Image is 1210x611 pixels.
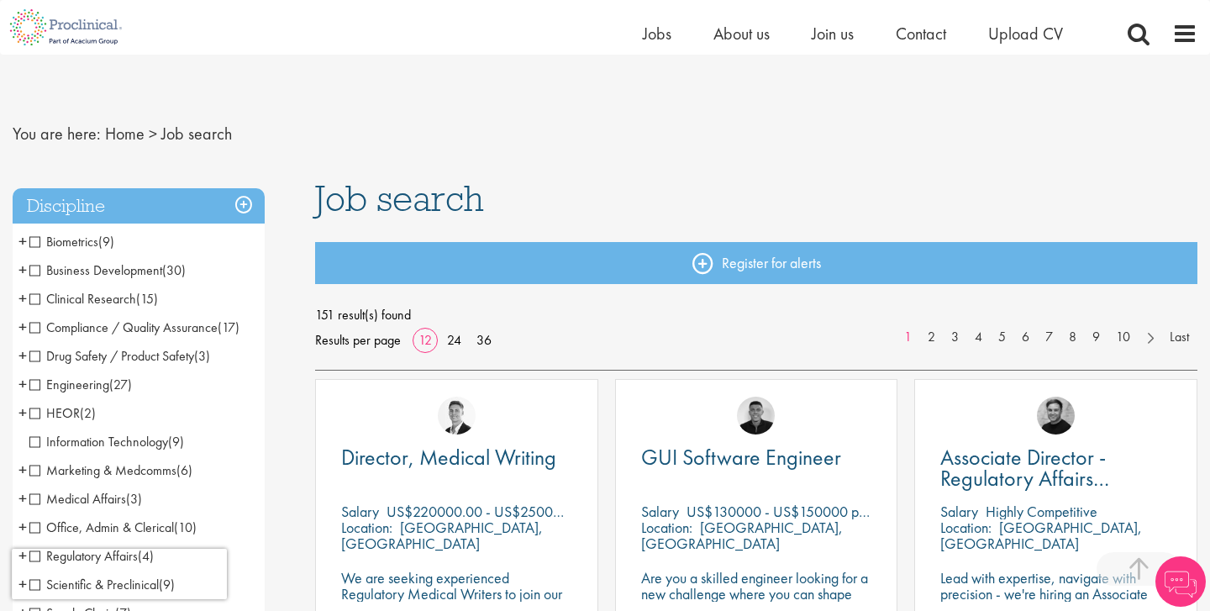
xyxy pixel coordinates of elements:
a: 4 [966,328,991,347]
p: [GEOGRAPHIC_DATA], [GEOGRAPHIC_DATA] [940,518,1142,553]
img: Chatbot [1155,556,1206,607]
span: > [149,123,157,145]
span: Information Technology [29,433,168,450]
span: Engineering [29,376,109,393]
a: breadcrumb link [105,123,145,145]
a: Jobs [643,23,671,45]
span: Salary [940,502,978,521]
span: Results per page [315,328,401,353]
span: (9) [98,233,114,250]
a: About us [713,23,770,45]
span: Medical Affairs [29,490,142,508]
a: Director, Medical Writing [341,447,572,468]
span: + [18,486,27,511]
span: + [18,229,27,254]
span: Job search [315,176,484,221]
span: (3) [194,347,210,365]
span: Location: [641,518,692,537]
span: Director, Medical Writing [341,443,556,471]
span: + [18,543,27,568]
span: Medical Affairs [29,490,126,508]
span: Business Development [29,261,162,279]
span: + [18,343,27,368]
p: US$130000 - US$150000 per annum [687,502,912,521]
span: + [18,314,27,340]
p: [GEOGRAPHIC_DATA], [GEOGRAPHIC_DATA] [641,518,843,553]
iframe: reCAPTCHA [12,549,227,599]
a: 1 [896,328,920,347]
a: Contact [896,23,946,45]
span: (3) [126,490,142,508]
a: 36 [471,331,497,349]
p: Highly Competitive [986,502,1097,521]
span: Marketing & Medcomms [29,461,192,479]
span: Associate Director - Regulatory Affairs Consultant [940,443,1109,514]
span: + [18,257,27,282]
h3: Discipline [13,188,265,224]
span: Job search [161,123,232,145]
a: Associate Director - Regulatory Affairs Consultant [940,447,1171,489]
a: 5 [990,328,1014,347]
span: (15) [136,290,158,308]
span: You are here: [13,123,101,145]
span: (2) [80,404,96,422]
span: Salary [341,502,379,521]
span: + [18,400,27,425]
p: US$220000.00 - US$250000.00 per annum + Highly Competitive Salary [387,502,821,521]
span: Office, Admin & Clerical [29,519,197,536]
p: [GEOGRAPHIC_DATA], [GEOGRAPHIC_DATA] [341,518,543,553]
span: Compliance / Quality Assurance [29,319,218,336]
img: Peter Duvall [1037,397,1075,435]
a: 24 [441,331,467,349]
span: 151 result(s) found [315,303,1197,328]
a: Join us [812,23,854,45]
span: Drug Safety / Product Safety [29,347,210,365]
span: (4) [138,547,154,565]
span: + [18,371,27,397]
a: 2 [919,328,944,347]
a: 9 [1084,328,1108,347]
img: Christian Andersen [737,397,775,435]
span: Location: [341,518,392,537]
span: Location: [940,518,992,537]
span: Biometrics [29,233,98,250]
span: + [18,286,27,311]
span: Clinical Research [29,290,158,308]
a: 10 [1107,328,1139,347]
a: Register for alerts [315,242,1197,284]
span: HEOR [29,404,80,422]
span: Regulatory Affairs [29,547,154,565]
a: 3 [943,328,967,347]
span: (6) [176,461,192,479]
span: (27) [109,376,132,393]
span: GUI Software Engineer [641,443,841,471]
span: Engineering [29,376,132,393]
a: 6 [1013,328,1038,347]
span: Drug Safety / Product Safety [29,347,194,365]
a: 12 [413,331,438,349]
span: Biometrics [29,233,114,250]
span: Marketing & Medcomms [29,461,176,479]
span: (30) [162,261,186,279]
span: Compliance / Quality Assurance [29,319,239,336]
a: 7 [1037,328,1061,347]
span: Salary [641,502,679,521]
a: Last [1161,328,1197,347]
a: George Watson [438,397,476,435]
span: (9) [168,433,184,450]
span: Regulatory Affairs [29,547,138,565]
a: GUI Software Engineer [641,447,872,468]
span: Information Technology [29,433,184,450]
span: HEOR [29,404,96,422]
a: Upload CV [988,23,1063,45]
span: Clinical Research [29,290,136,308]
a: 8 [1060,328,1085,347]
span: + [18,514,27,540]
